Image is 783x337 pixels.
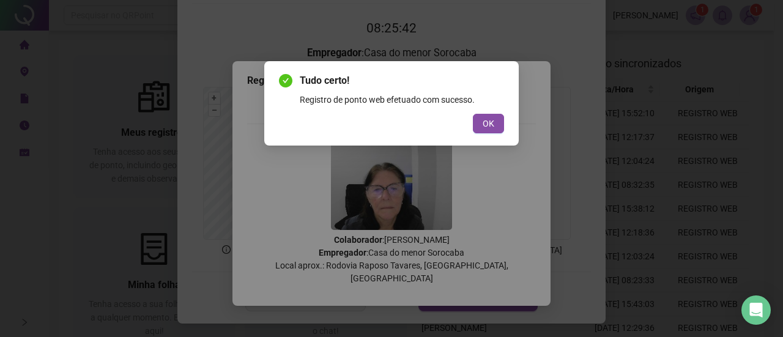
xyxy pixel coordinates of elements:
[741,295,771,325] div: Open Intercom Messenger
[279,74,292,87] span: check-circle
[300,73,504,88] span: Tudo certo!
[483,117,494,130] span: OK
[300,93,504,106] div: Registro de ponto web efetuado com sucesso.
[473,114,504,133] button: OK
